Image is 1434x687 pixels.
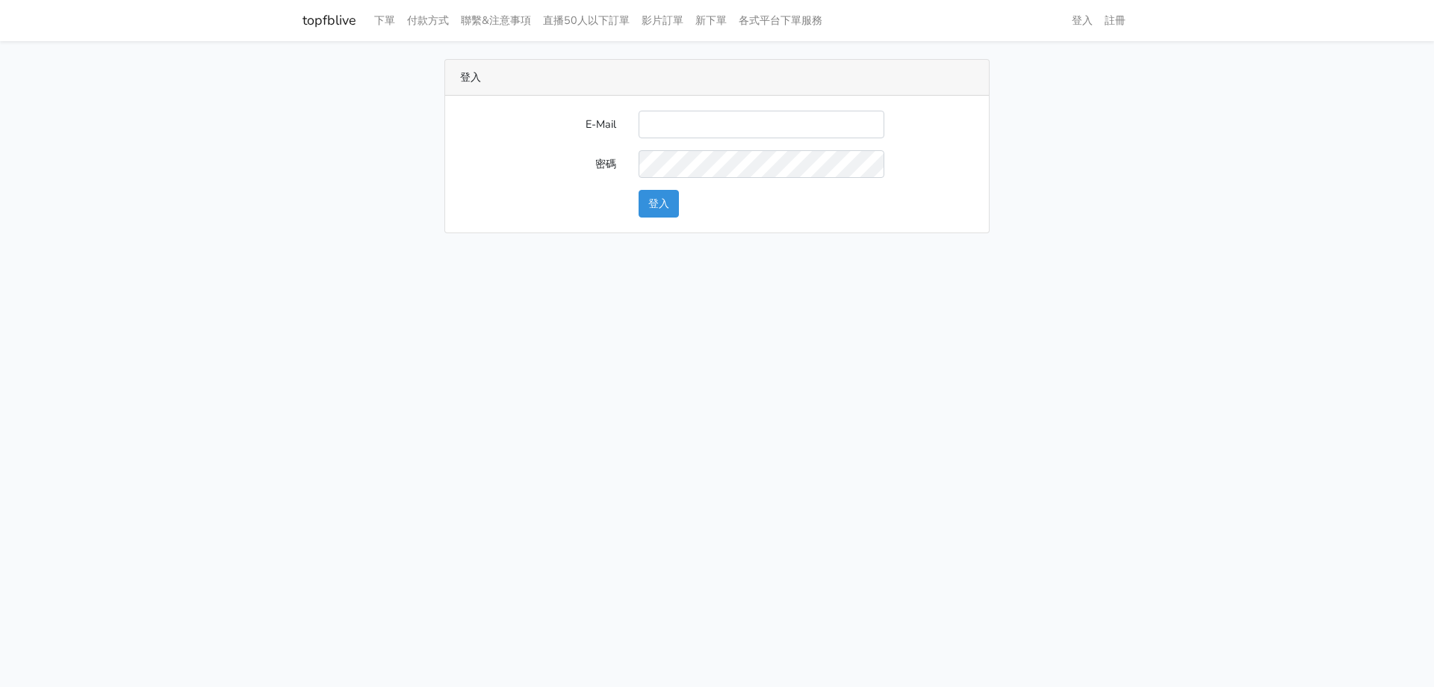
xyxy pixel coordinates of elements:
label: E-Mail [449,111,627,138]
label: 密碼 [449,150,627,178]
a: 註冊 [1099,6,1132,35]
a: topfblive [302,6,356,35]
a: 登入 [1066,6,1099,35]
a: 直播50人以下訂單 [537,6,636,35]
a: 聯繫&注意事項 [455,6,537,35]
div: 登入 [445,60,989,96]
a: 影片訂單 [636,6,689,35]
a: 各式平台下單服務 [733,6,828,35]
a: 新下單 [689,6,733,35]
a: 下單 [368,6,401,35]
button: 登入 [639,190,679,218]
a: 付款方式 [401,6,455,35]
